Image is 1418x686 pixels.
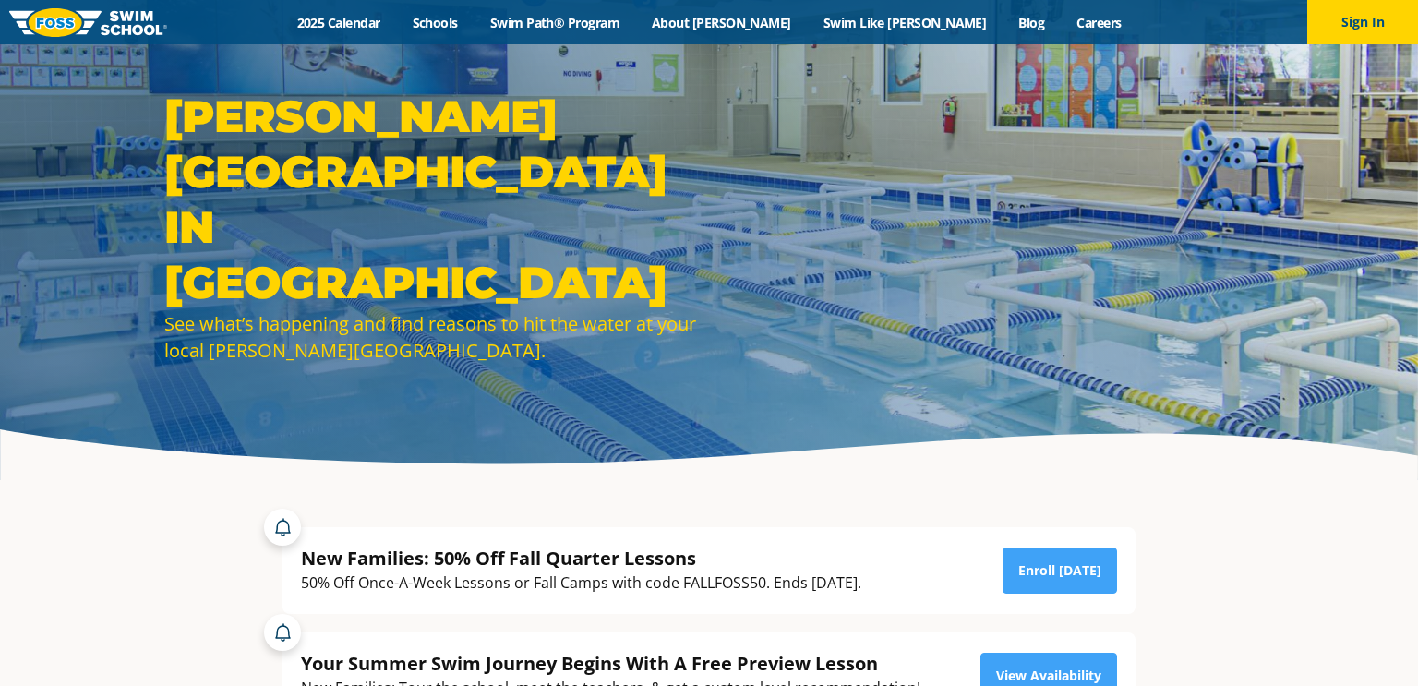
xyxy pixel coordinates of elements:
[1003,548,1117,594] a: Enroll [DATE]
[9,8,167,37] img: FOSS Swim School Logo
[1061,14,1137,31] a: Careers
[636,14,808,31] a: About [PERSON_NAME]
[1003,14,1061,31] a: Blog
[474,14,635,31] a: Swim Path® Program
[301,651,920,676] div: Your Summer Swim Journey Begins With A Free Preview Lesson
[396,14,474,31] a: Schools
[281,14,396,31] a: 2025 Calendar
[164,310,700,364] div: See what’s happening and find reasons to hit the water at your local [PERSON_NAME][GEOGRAPHIC_DATA].
[807,14,1003,31] a: Swim Like [PERSON_NAME]
[301,571,861,596] div: 50% Off Once-A-Week Lessons or Fall Camps with code FALLFOSS50. Ends [DATE].
[301,546,861,571] div: New Families: 50% Off Fall Quarter Lessons
[164,89,700,310] h1: [PERSON_NAME][GEOGRAPHIC_DATA] in [GEOGRAPHIC_DATA]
